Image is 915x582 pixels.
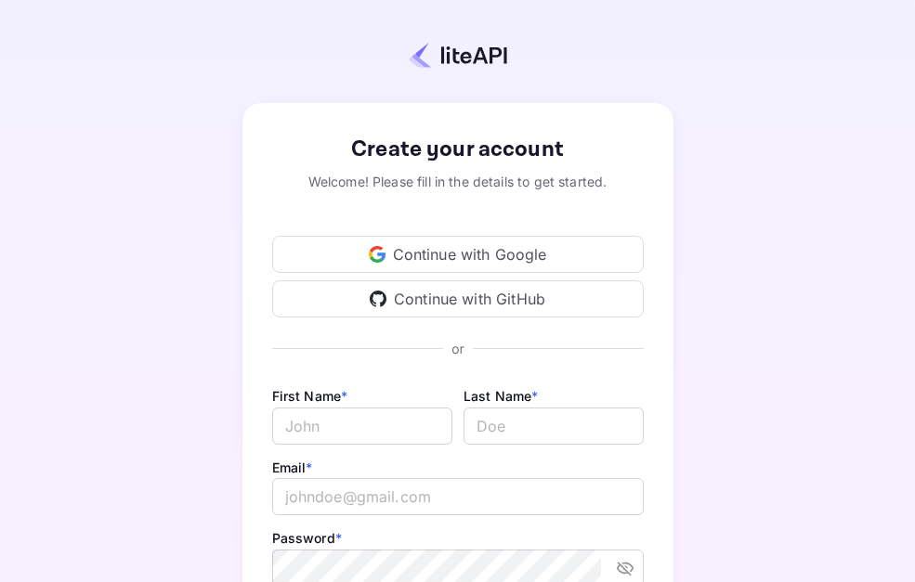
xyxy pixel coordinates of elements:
div: Welcome! Please fill in the details to get started. [272,172,644,191]
div: Create your account [272,133,644,166]
img: liteapi [409,42,507,69]
label: Last Name [464,388,539,404]
label: First Name [272,388,348,404]
input: johndoe@gmail.com [272,478,644,515]
div: Continue with GitHub [272,280,644,317]
input: John [272,407,452,445]
div: Continue with Google [272,236,644,273]
input: Doe [464,407,644,445]
label: Email [272,459,313,475]
label: Password [272,530,342,546]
